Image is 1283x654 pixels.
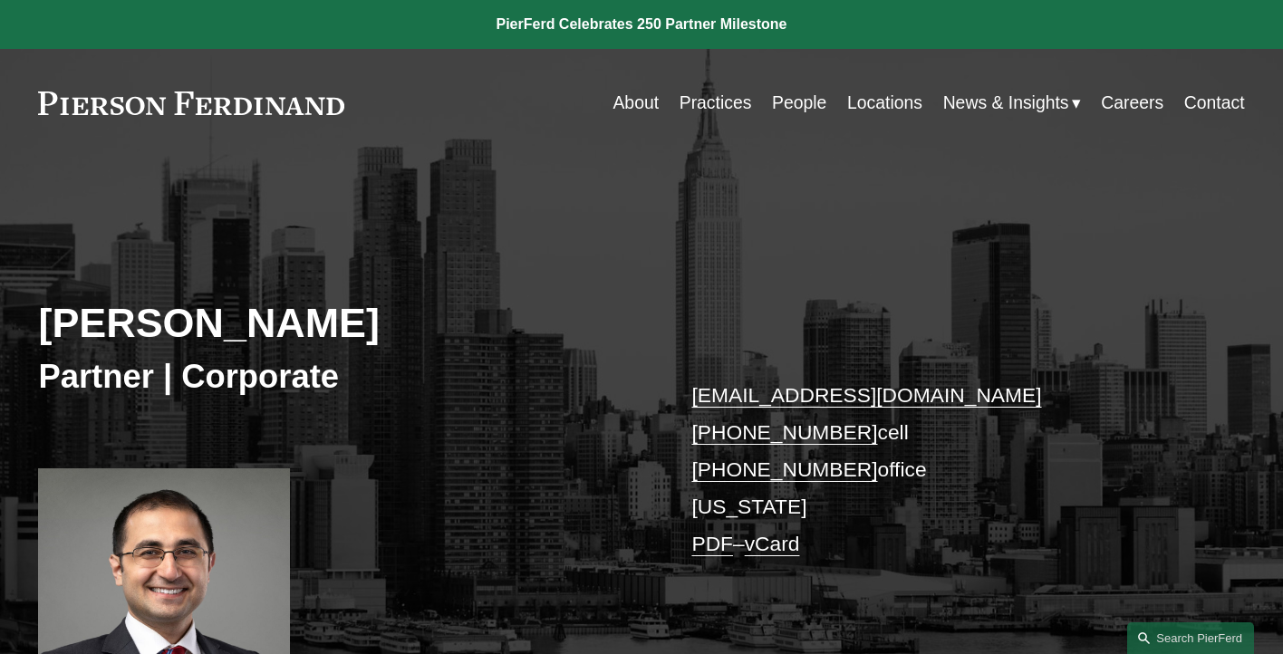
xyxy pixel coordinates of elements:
[943,85,1081,120] a: folder dropdown
[1101,85,1163,120] a: Careers
[943,87,1069,119] span: News & Insights
[38,299,641,348] h2: [PERSON_NAME]
[847,85,922,120] a: Locations
[772,85,826,120] a: People
[691,532,733,555] a: PDF
[613,85,659,120] a: About
[680,85,752,120] a: Practices
[745,532,800,555] a: vCard
[1127,622,1254,654] a: Search this site
[691,377,1194,563] p: cell office [US_STATE] –
[38,356,641,397] h3: Partner | Corporate
[691,383,1041,407] a: [EMAIL_ADDRESS][DOMAIN_NAME]
[691,457,877,481] a: [PHONE_NUMBER]
[1184,85,1245,120] a: Contact
[691,420,877,444] a: [PHONE_NUMBER]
